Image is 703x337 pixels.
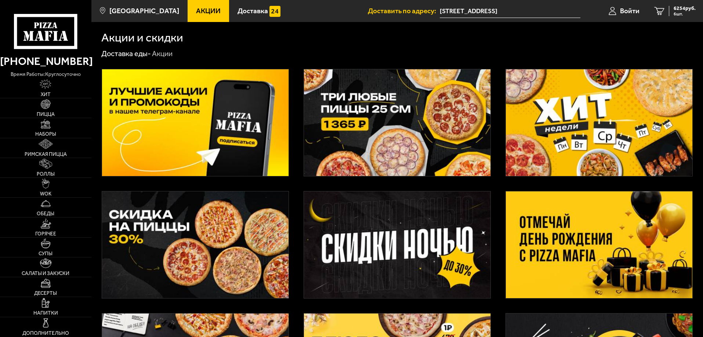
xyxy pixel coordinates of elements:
[368,7,440,14] span: Доставить по адресу:
[152,49,173,59] div: Акции
[674,12,696,16] span: 6 шт.
[22,331,69,336] span: Дополнительно
[41,92,51,97] span: Хит
[101,32,183,44] h1: Акции и скидки
[37,211,54,216] span: Обеды
[40,191,51,197] span: WOK
[196,7,221,14] span: Акции
[37,112,55,117] span: Пицца
[109,7,179,14] span: [GEOGRAPHIC_DATA]
[674,6,696,11] span: 6254 руб.
[34,291,57,296] span: Десерты
[39,251,52,256] span: Супы
[440,4,580,18] input: Ваш адрес доставки
[22,271,69,276] span: Салаты и закуски
[238,7,268,14] span: Доставка
[35,231,56,237] span: Горячее
[101,49,151,58] a: Доставка еды-
[620,7,639,14] span: Войти
[25,152,67,157] span: Римская пицца
[35,132,56,137] span: Наборы
[33,311,58,316] span: Напитки
[269,6,280,17] img: 15daf4d41897b9f0e9f617042186c801.svg
[37,172,55,177] span: Роллы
